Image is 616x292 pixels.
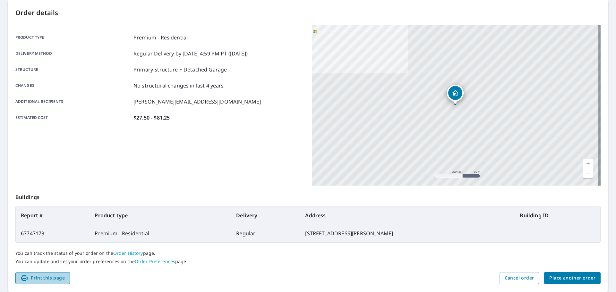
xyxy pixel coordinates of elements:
p: Primary Structure + Detached Garage [133,66,227,73]
p: Regular Delivery by [DATE] 4:59 PM PT ([DATE]) [133,50,248,57]
button: Place another order [544,272,601,284]
p: Delivery method [15,50,131,57]
a: Order Preferences [135,258,175,264]
p: You can track the status of your order on the page. [15,250,601,256]
th: Report # [16,206,90,224]
th: Delivery [231,206,300,224]
button: Cancel order [500,272,539,284]
td: [STREET_ADDRESS][PERSON_NAME] [300,224,515,242]
button: Print this page [15,272,70,284]
a: Current Level 17, Zoom In [583,159,593,168]
p: No structural changes in last 4 years [133,82,224,89]
p: You can update and set your order preferences on the page. [15,259,601,264]
span: Place another order [549,274,595,282]
th: Building ID [515,206,600,224]
td: Premium - Residential [90,224,231,242]
span: Print this page [21,274,65,282]
th: Product type [90,206,231,224]
a: Current Level 17, Zoom Out [583,168,593,178]
p: Additional recipients [15,98,131,105]
p: [PERSON_NAME][EMAIL_ADDRESS][DOMAIN_NAME] [133,98,261,105]
p: $27.50 - $81.25 [133,114,170,121]
p: Changes [15,82,131,89]
a: Order History [113,250,143,256]
p: Buildings [15,186,601,206]
th: Address [300,206,515,224]
p: Structure [15,66,131,73]
td: Regular [231,224,300,242]
p: Product type [15,34,131,41]
p: Order details [15,8,601,18]
p: Estimated cost [15,114,131,121]
span: Cancel order [505,274,534,282]
td: 67747173 [16,224,90,242]
div: Dropped pin, building 1, Residential property, 731 N Charles St Carlinville, IL 62626 [447,85,464,104]
p: Premium - Residential [133,34,188,41]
